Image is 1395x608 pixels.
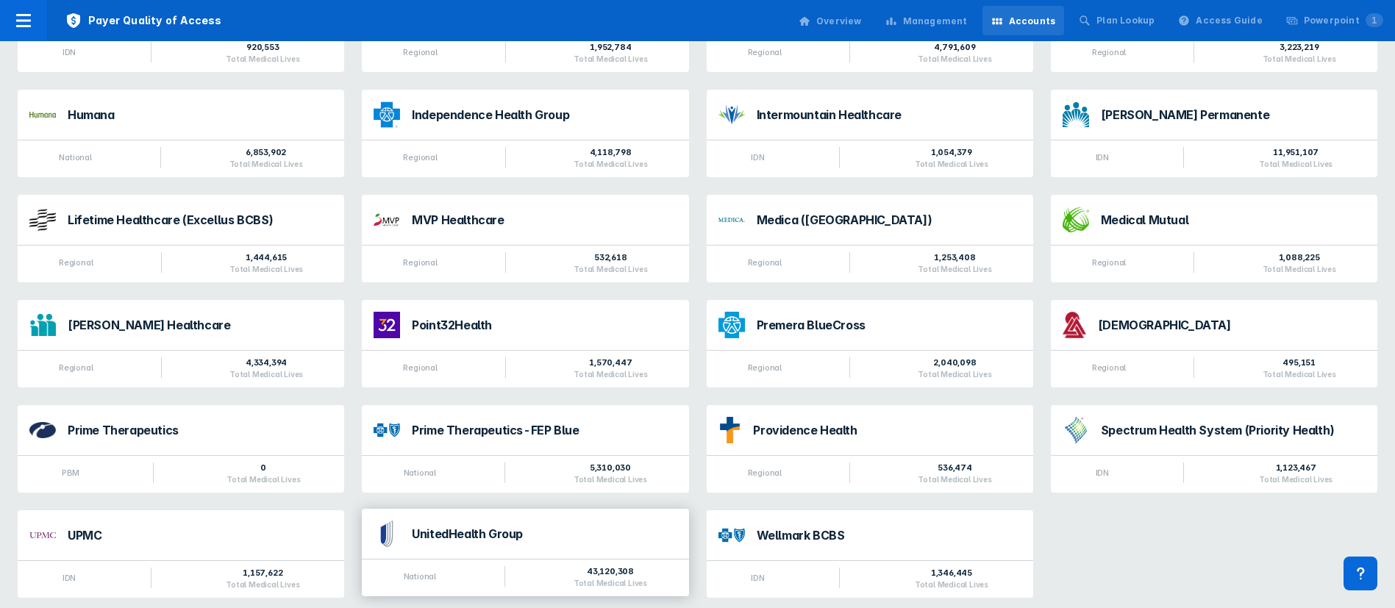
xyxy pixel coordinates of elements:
[1098,319,1366,331] div: [DEMOGRAPHIC_DATA]
[18,90,344,177] a: HumanaNational6,853,902Total Medical Lives
[1063,417,1089,443] img: spectrum-health.png
[59,152,91,162] div: National
[574,265,647,273] div: Total Medical Lives
[62,468,79,478] div: PBM
[1096,468,1109,478] div: IDN
[412,214,677,226] div: MVP Healthcare
[718,522,745,548] img: wellmark-bcbs.png
[229,265,303,273] div: Total Medical Lives
[68,424,332,436] div: Prime Therapeutics
[226,567,299,579] div: 1,157,622
[229,370,303,379] div: Total Medical Lives
[757,529,1021,541] div: Wellmark BCBS
[1259,462,1332,473] div: 1,123,467
[29,314,56,337] img: molina-healthcare.png
[1259,146,1332,158] div: 11,951,107
[226,41,299,53] div: 920,553
[29,532,56,539] img: upmc.png
[877,6,977,35] a: Management
[707,90,1033,177] a: Intermountain HealthcareIDN1,054,379Total Medical Lives
[1101,424,1366,436] div: Spectrum Health System (Priority Health)
[1051,300,1377,387] a: [DEMOGRAPHIC_DATA]Regional495,151Total Medical Lives
[403,152,437,162] div: Regional
[574,160,647,168] div: Total Medical Lives
[1263,357,1336,368] div: 495,151
[748,362,782,373] div: Regional
[229,251,303,263] div: 1,444,615
[753,424,1021,436] div: Providence Health
[59,257,93,268] div: Regional
[574,251,647,263] div: 532,618
[751,573,764,583] div: IDN
[574,54,647,63] div: Total Medical Lives
[1263,41,1336,53] div: 3,223,219
[68,529,332,541] div: UPMC
[1063,312,1086,338] img: presbyterian-health.png
[707,300,1033,387] a: Premera BlueCrossRegional2,040,098Total Medical Lives
[1063,102,1089,127] img: kaiser-permanente.png
[790,6,871,35] a: Overview
[1101,214,1366,226] div: Medical Mutual
[412,319,677,331] div: Point32Health
[412,528,677,540] div: UnitedHealth Group
[757,319,1021,331] div: Premera BlueCross
[1263,265,1336,273] div: Total Medical Lives
[918,41,991,53] div: 4,791,609
[29,209,56,231] img: lifetime-healthcare.png
[718,105,745,124] img: intermountain-healthcare.png
[1051,405,1377,493] a: Spectrum Health System (Priority Health)IDN1,123,467Total Medical Lives
[748,468,782,478] div: Regional
[374,101,400,128] img: indpendence-blue-cross.png
[903,15,968,28] div: Management
[757,214,1021,226] div: Medica ([GEOGRAPHIC_DATA])
[29,422,56,439] img: prime-therapeutics.png
[404,468,436,478] div: National
[1092,257,1126,268] div: Regional
[403,362,437,373] div: Regional
[1051,195,1377,282] a: Medical MutualRegional1,088,225Total Medical Lives
[1366,13,1383,27] span: 1
[1101,109,1366,121] div: [PERSON_NAME] Permanente
[982,6,1065,35] a: Accounts
[29,112,56,117] img: humana.png
[918,265,991,273] div: Total Medical Lives
[229,357,303,368] div: 4,334,394
[18,195,344,282] a: Lifetime Healthcare (Excellus BCBS)Regional1,444,615Total Medical Lives
[412,109,677,121] div: Independence Health Group
[1096,152,1109,162] div: IDN
[574,462,647,473] div: 5,310,030
[748,257,782,268] div: Regional
[68,319,332,331] div: [PERSON_NAME] Healthcare
[403,47,437,57] div: Regional
[718,218,745,222] img: medica-mn.png
[720,417,740,443] img: providence-health-system.png
[226,475,300,484] div: Total Medical Lives
[757,109,1021,121] div: Intermountain Healthcare
[1304,14,1383,27] div: Powerpoint
[362,195,688,282] a: MVP HealthcareRegional532,618Total Medical Lives
[1196,14,1262,27] div: Access Guide
[918,462,991,473] div: 536,474
[751,152,764,162] div: IDN
[374,417,400,443] img: fepb.png
[374,521,400,547] img: unitedhealth-group.png
[1009,15,1056,28] div: Accounts
[18,510,344,598] a: UPMCIDN1,157,622Total Medical Lives
[1344,557,1377,590] div: Contact Support
[1259,475,1332,484] div: Total Medical Lives
[1263,54,1336,63] div: Total Medical Lives
[362,510,688,598] a: UnitedHealth GroupNational43,120,308Total Medical Lives
[403,257,437,268] div: Regional
[915,160,988,168] div: Total Medical Lives
[63,47,76,57] div: IDN
[1063,207,1089,232] img: medical-mutual.png
[574,146,647,158] div: 4,118,798
[404,571,436,582] div: National
[68,109,332,121] div: Humana
[915,580,988,589] div: Total Medical Lives
[918,54,991,63] div: Total Medical Lives
[915,146,988,158] div: 1,054,379
[918,475,991,484] div: Total Medical Lives
[718,312,745,338] img: premera-bc.png
[374,207,400,233] img: mvp-health-care.png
